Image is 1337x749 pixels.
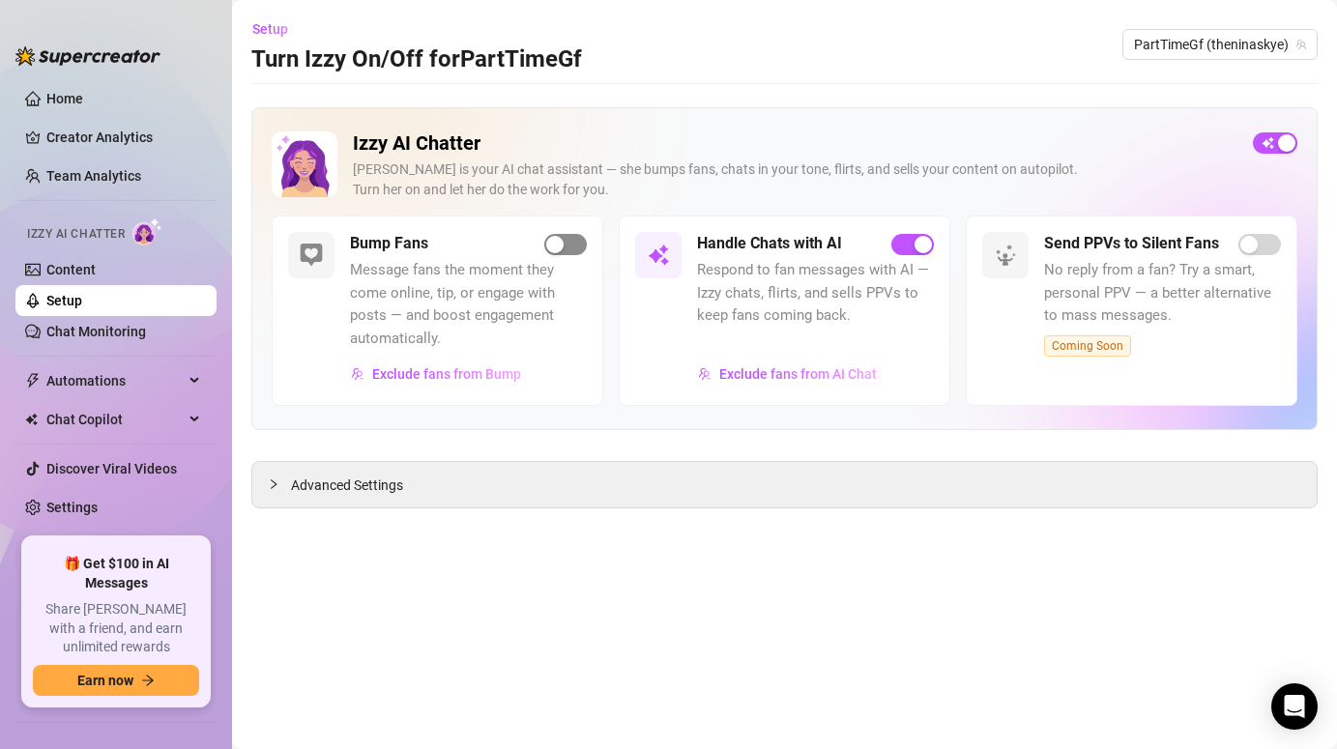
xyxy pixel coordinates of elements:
[46,168,141,184] a: Team Analytics
[291,475,403,496] span: Advanced Settings
[46,324,146,339] a: Chat Monitoring
[251,14,304,44] button: Setup
[25,413,38,426] img: Chat Copilot
[132,217,162,245] img: AI Chatter
[647,244,670,267] img: svg%3e
[350,359,522,389] button: Exclude fans from Bump
[46,365,184,396] span: Automations
[1044,259,1281,328] span: No reply from a fan? Try a smart, personal PPV — a better alternative to mass messages.
[141,674,155,687] span: arrow-right
[350,232,428,255] h5: Bump Fans
[77,673,133,688] span: Earn now
[1044,335,1131,357] span: Coming Soon
[46,91,83,106] a: Home
[15,46,160,66] img: logo-BBDzfeDw.svg
[1044,232,1219,255] h5: Send PPVs to Silent Fans
[268,474,291,495] div: collapsed
[33,555,199,592] span: 🎁 Get $100 in AI Messages
[300,244,323,267] img: svg%3e
[697,232,842,255] h5: Handle Chats with AI
[46,461,177,476] a: Discover Viral Videos
[372,366,521,382] span: Exclude fans from Bump
[1134,30,1306,59] span: PartTimeGf (theninaskye)
[251,44,582,75] h3: Turn Izzy On/Off for PartTimeGf
[252,21,288,37] span: Setup
[719,366,877,382] span: Exclude fans from AI Chat
[46,500,98,515] a: Settings
[351,367,364,381] img: svg%3e
[350,259,587,350] span: Message fans the moment they come online, tip, or engage with posts — and boost engagement automa...
[353,159,1237,200] div: [PERSON_NAME] is your AI chat assistant — she bumps fans, chats in your tone, flirts, and sells y...
[1295,39,1307,50] span: team
[994,244,1017,267] img: svg%3e
[33,600,199,657] span: Share [PERSON_NAME] with a friend, and earn unlimited rewards
[46,262,96,277] a: Content
[46,122,201,153] a: Creator Analytics
[33,665,199,696] button: Earn nowarrow-right
[272,131,337,197] img: Izzy AI Chatter
[697,259,934,328] span: Respond to fan messages with AI — Izzy chats, flirts, and sells PPVs to keep fans coming back.
[46,293,82,308] a: Setup
[697,359,878,389] button: Exclude fans from AI Chat
[698,367,712,381] img: svg%3e
[46,404,184,435] span: Chat Copilot
[27,225,125,244] span: Izzy AI Chatter
[268,478,279,490] span: collapsed
[1271,683,1318,730] div: Open Intercom Messenger
[353,131,1237,156] h2: Izzy AI Chatter
[25,373,41,389] span: thunderbolt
